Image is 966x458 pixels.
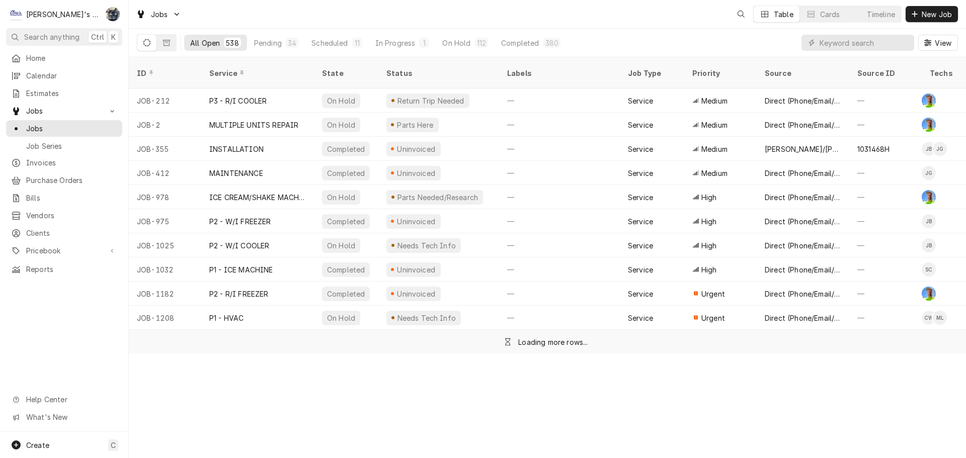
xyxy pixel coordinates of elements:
div: Direct (Phone/Email/etc.) [765,216,841,227]
div: 11 [354,38,360,48]
div: On Hold [326,313,356,323]
a: Vendors [6,207,122,224]
div: — [499,306,620,330]
div: GA [922,190,936,204]
div: GA [922,287,936,301]
div: P1 - HVAC [209,313,244,323]
div: — [849,113,922,137]
div: 380 [545,38,558,48]
div: JOB-212 [129,88,201,113]
div: — [849,209,922,233]
div: Cards [820,9,840,20]
div: Service [628,216,653,227]
div: 1 [421,38,427,48]
div: JB [922,142,936,156]
a: Go to Jobs [6,103,122,119]
span: Estimates [26,88,117,99]
span: Medium [701,168,728,178]
div: Service [628,192,653,203]
span: Urgent [701,289,725,299]
div: GA [922,94,936,108]
div: On Hold [326,240,356,251]
span: Invoices [26,157,117,168]
div: JB [922,214,936,228]
span: High [701,240,717,251]
div: — [499,233,620,257]
span: Job Series [26,141,117,151]
span: Pricebook [26,245,102,256]
div: JOB-2 [129,113,201,137]
div: — [499,161,620,185]
span: C [111,440,116,450]
div: Loading more rows... [518,337,588,347]
div: CW [922,311,936,325]
div: Priority [692,68,747,78]
span: Jobs [26,106,102,116]
span: Clients [26,228,117,238]
input: Keyword search [820,35,909,51]
span: Jobs [26,123,117,134]
div: Johnny Guerra's Avatar [933,142,947,156]
div: Sarah Bendele's Avatar [106,7,120,21]
div: Uninvoiced [396,168,437,178]
div: P2 - W/I FREEZER [209,216,271,227]
div: Completed [326,289,366,299]
div: Return Trip Needed [396,96,465,106]
a: Bills [6,190,122,206]
div: 538 [226,38,238,48]
a: Purchase Orders [6,172,122,189]
div: Status [386,68,489,78]
div: — [499,282,620,306]
div: Completed [326,216,366,227]
div: Uninvoiced [396,264,437,275]
div: JOB-1032 [129,257,201,282]
div: — [849,233,922,257]
div: JOB-1182 [129,282,201,306]
div: 112 [477,38,486,48]
div: Service [628,313,653,323]
div: MULTIPLE UNITS REPAIR [209,120,298,130]
div: Service [628,289,653,299]
div: State [322,68,370,78]
div: Direct (Phone/Email/etc.) [765,168,841,178]
div: [PERSON_NAME]/[PERSON_NAME] [765,144,841,154]
div: All Open [190,38,220,48]
div: ICE CREAM/SHAKE MACHINE REPAIR [209,192,306,203]
button: Search anythingCtrlK [6,28,122,46]
div: JOB-412 [129,161,201,185]
div: ID [137,68,191,78]
a: Go to Jobs [132,6,185,23]
span: Home [26,53,117,63]
div: Service [209,68,304,78]
div: Uninvoiced [396,216,437,227]
div: — [499,113,620,137]
div: Needs Tech Info [396,313,457,323]
div: P2 - R/I FREEZER [209,289,269,299]
div: Service [628,264,653,275]
div: Timeline [867,9,895,20]
div: Service [628,96,653,106]
div: — [849,88,922,113]
div: On Hold [326,120,356,130]
div: Techs [930,68,954,78]
div: JOB-1208 [129,306,201,330]
div: — [499,257,620,282]
div: Uninvoiced [396,289,437,299]
div: Greg Austin's Avatar [922,287,936,301]
div: Mikah Levitt-Freimuth's Avatar [933,311,947,325]
button: New Job [906,6,958,22]
a: Go to What's New [6,409,122,425]
div: — [499,88,620,113]
div: P2 - W/I COOLER [209,240,269,251]
div: 34 [288,38,296,48]
div: Completed [326,144,366,154]
a: Go to Help Center [6,391,122,408]
span: Reports [26,264,117,274]
div: Completed [326,264,366,275]
div: Joey Brabb's Avatar [922,238,936,252]
div: Greg Austin's Avatar [922,190,936,204]
div: Cameron Ward's Avatar [922,311,936,325]
div: JOB-355 [129,137,201,161]
div: Direct (Phone/Email/etc.) [765,120,841,130]
div: Greg Austin's Avatar [922,118,936,132]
